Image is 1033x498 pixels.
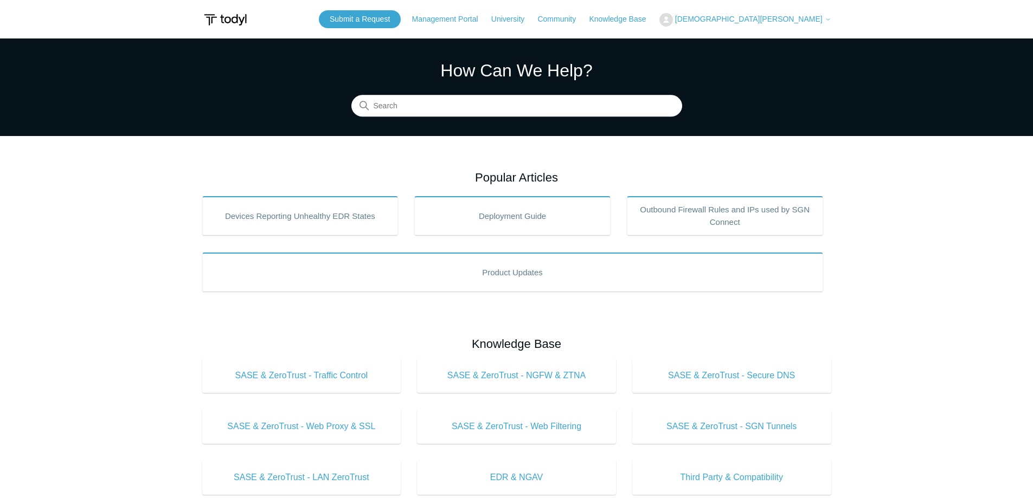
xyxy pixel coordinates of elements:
a: SASE & ZeroTrust - LAN ZeroTrust [202,460,401,495]
button: [DEMOGRAPHIC_DATA][PERSON_NAME] [659,13,831,27]
a: Management Portal [412,14,489,25]
span: SASE & ZeroTrust - Secure DNS [649,369,815,382]
input: Search [351,95,682,117]
a: Devices Reporting Unhealthy EDR States [202,196,399,235]
a: Product Updates [202,253,823,292]
h2: Knowledge Base [202,335,831,353]
span: EDR & NGAV [433,471,600,484]
a: Deployment Guide [414,196,611,235]
span: SASE & ZeroTrust - Web Filtering [433,420,600,433]
a: Submit a Request [319,10,401,28]
a: SASE & ZeroTrust - Web Filtering [417,409,616,444]
a: SASE & ZeroTrust - SGN Tunnels [632,409,831,444]
span: Third Party & Compatibility [649,471,815,484]
a: SASE & ZeroTrust - Secure DNS [632,358,831,393]
a: SASE & ZeroTrust - Traffic Control [202,358,401,393]
span: SASE & ZeroTrust - LAN ZeroTrust [219,471,385,484]
a: SASE & ZeroTrust - Web Proxy & SSL [202,409,401,444]
span: SASE & ZeroTrust - SGN Tunnels [649,420,815,433]
a: Community [537,14,587,25]
span: SASE & ZeroTrust - Web Proxy & SSL [219,420,385,433]
a: University [491,14,535,25]
a: Knowledge Base [589,14,657,25]
a: EDR & NGAV [417,460,616,495]
a: Outbound Firewall Rules and IPs used by SGN Connect [627,196,823,235]
a: SASE & ZeroTrust - NGFW & ZTNA [417,358,616,393]
span: SASE & ZeroTrust - Traffic Control [219,369,385,382]
a: Third Party & Compatibility [632,460,831,495]
h2: Popular Articles [202,169,831,186]
span: [DEMOGRAPHIC_DATA][PERSON_NAME] [675,15,823,23]
span: SASE & ZeroTrust - NGFW & ZTNA [433,369,600,382]
img: Todyl Support Center Help Center home page [202,10,248,30]
h1: How Can We Help? [351,57,682,83]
